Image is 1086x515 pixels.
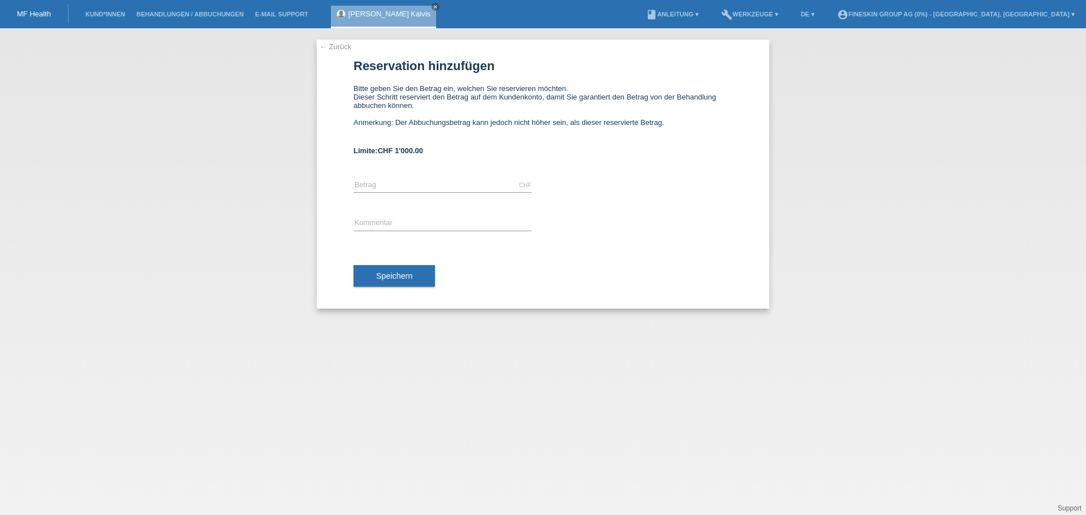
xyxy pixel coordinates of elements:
a: ← Zurück [320,42,351,51]
a: MF Health [17,10,51,18]
a: Support [1058,504,1081,512]
i: build [721,9,732,20]
i: close [433,4,438,10]
a: E-Mail Support [249,11,314,18]
div: Bitte geben Sie den Betrag ein, welchen Sie reservieren möchten. Dieser Schritt reserviert den Be... [354,84,732,135]
a: bookAnleitung ▾ [640,11,704,18]
i: account_circle [837,9,848,20]
span: Speichern [376,271,412,280]
a: close [432,3,439,11]
button: Speichern [354,265,435,287]
h1: Reservation hinzufügen [354,59,732,73]
a: account_circleFineSkin Group AG (0%) - [GEOGRAPHIC_DATA], [GEOGRAPHIC_DATA] ▾ [831,11,1080,18]
a: Kund*innen [80,11,131,18]
b: Limite: [354,146,423,155]
div: CHF [519,181,532,188]
span: CHF 1'000.00 [378,146,423,155]
a: [PERSON_NAME] Kalvis [348,10,430,18]
i: book [646,9,657,20]
a: Behandlungen / Abbuchungen [131,11,249,18]
a: buildWerkzeuge ▾ [716,11,784,18]
a: DE ▾ [795,11,820,18]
